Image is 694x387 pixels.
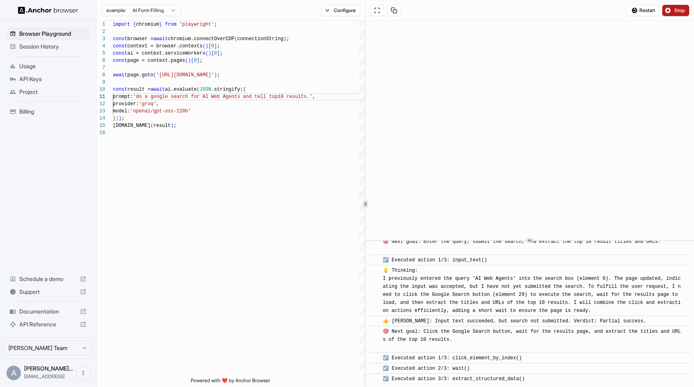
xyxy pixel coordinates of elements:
[96,35,105,43] div: 3
[383,268,681,314] span: 💡 Thinking: I previously entered the query 'AI Web Agents' into the search box (element 6). The p...
[96,43,105,50] div: 4
[200,87,211,92] span: JSON
[6,318,90,331] div: API Reference
[96,71,105,79] div: 8
[76,366,90,380] button: Open menu
[19,275,77,283] span: Schedule a demo
[113,58,127,63] span: const
[19,88,86,96] span: Project
[197,58,200,63] span: ]
[214,43,217,49] span: ]
[151,123,153,128] span: (
[156,101,159,107] span: ,
[639,7,655,14] span: Restart
[96,86,105,93] div: 10
[113,43,127,49] span: const
[383,329,681,350] span: 🎯 Next goal: Click the Google Search button, wait for the results page, and extract the titles an...
[113,36,127,42] span: const
[113,108,130,114] span: model:
[127,87,151,92] span: result =
[24,365,73,372] span: Arjun Chintapalli
[19,62,86,70] span: Usage
[96,57,105,64] div: 6
[194,58,197,63] span: 0
[156,72,214,78] span: '[URL][DOMAIN_NAME]'
[205,43,208,49] span: )
[197,87,200,92] span: (
[127,72,153,78] span: page.goto
[312,94,315,100] span: ,
[153,72,156,78] span: (
[373,365,377,373] span: ​
[208,43,211,49] span: [
[243,87,246,92] span: {
[234,36,237,42] span: (
[113,94,133,100] span: prompt:
[113,116,116,121] span: }
[96,50,105,57] div: 5
[383,239,661,253] span: 🎯 Next goal: Enter the query, submit the search, and extract the top 10 result titles and URLs.
[6,27,90,40] div: Browser Playground
[6,305,90,318] div: Documentation
[180,22,214,27] span: 'playwright'
[168,36,235,42] span: chromium.connectOverCDP
[122,116,125,121] span: ;
[127,58,185,63] span: page = context.pages
[19,320,77,328] span: API Reference
[113,101,139,107] span: provider:
[191,377,270,387] span: Powered with ❤️ by Anchor Browser
[387,5,401,16] button: Copy session ID
[113,51,127,56] span: const
[202,43,205,49] span: (
[373,375,377,383] span: ​
[188,58,191,63] span: )
[626,5,659,16] button: Restart
[171,123,173,128] span: )
[96,100,105,108] div: 12
[217,43,220,49] span: ;
[6,40,90,53] div: Session History
[373,354,377,362] span: ​
[237,36,284,42] span: connectionString
[6,73,90,86] div: API Keys
[211,43,214,49] span: 0
[211,87,240,92] span: .stringify
[19,75,86,83] span: API Keys
[284,36,286,42] span: )
[674,7,686,14] span: Stop
[96,108,105,115] div: 13
[370,5,384,16] button: Open in full screen
[173,123,176,128] span: ;
[373,328,377,336] span: ​
[19,43,86,51] span: Session History
[19,308,77,316] span: Documentation
[133,94,278,100] span: 'do a google search for AI Web Agents and tell top
[6,285,90,298] div: Support
[127,43,202,49] span: context = browser.contexts
[113,87,127,92] span: const
[127,51,205,56] span: ai = context.serviceWorkers
[214,22,217,27] span: ;
[373,317,377,325] span: ​
[208,51,211,56] span: )
[113,123,151,128] span: [DOMAIN_NAME]
[159,22,162,27] span: }
[217,51,220,56] span: ]
[383,318,646,324] span: 👍 [PERSON_NAME]: Input text succeeded, but search not submitted. Verdict: Partial success.
[211,51,214,56] span: [
[214,51,217,56] span: 0
[662,5,689,16] button: Stop
[151,87,165,92] span: await
[383,366,470,371] span: ☑️ Executed action 2/3: wait()
[96,21,105,28] div: 1
[96,64,105,71] div: 7
[19,288,77,296] span: Support
[6,366,21,380] div: A
[153,36,168,42] span: await
[96,122,105,129] div: 15
[18,6,78,14] img: Anchor Logo
[286,36,289,42] span: ;
[220,51,222,56] span: ;
[133,22,136,27] span: {
[240,87,243,92] span: (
